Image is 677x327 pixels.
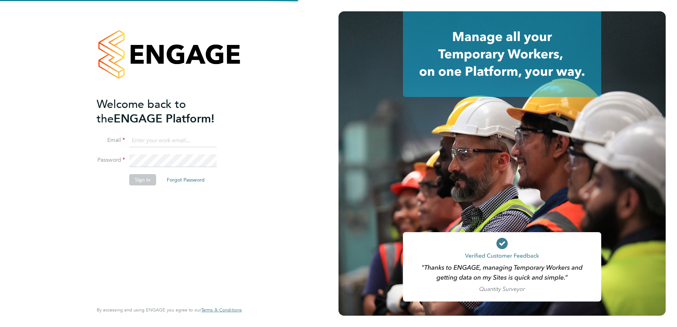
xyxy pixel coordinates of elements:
[97,307,242,313] span: By accessing and using ENGAGE you agree to our
[97,97,235,126] h2: ENGAGE Platform!
[161,174,210,185] button: Forgot Password
[97,137,125,144] label: Email
[97,156,125,164] label: Password
[97,97,186,126] span: Welcome back to the
[201,307,242,313] a: Terms & Conditions
[129,134,217,147] input: Enter your work email...
[129,174,156,185] button: Sign In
